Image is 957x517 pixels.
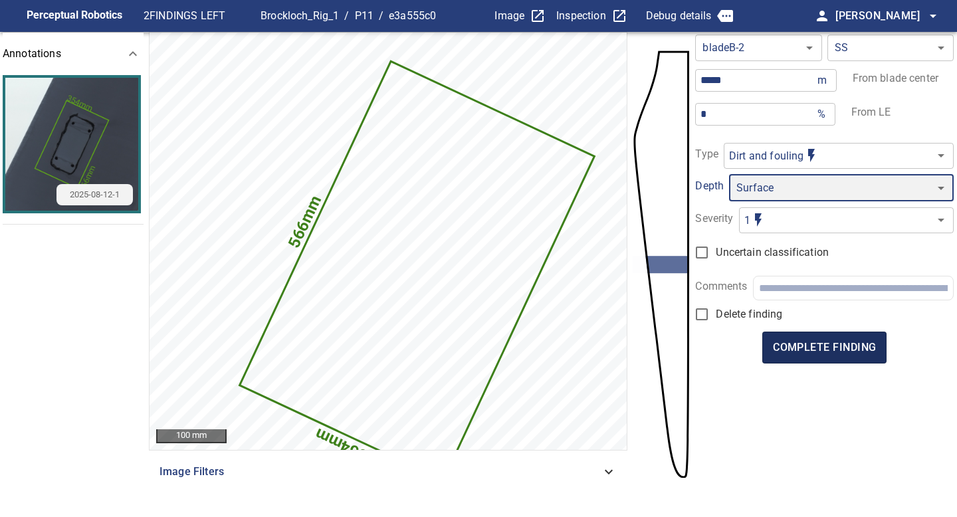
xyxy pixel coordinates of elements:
[379,8,383,24] span: /
[284,193,325,251] text: 566mm
[144,8,261,24] p: 2 FINDINGS LEFT
[734,179,948,196] div: Surface
[556,8,627,24] a: Inspection
[312,425,370,465] text: 354mm
[700,39,816,56] div: bladeB-2
[149,456,627,488] div: Image Filters
[695,34,821,61] div: bladeB-2
[3,46,61,62] p: Annotations
[827,34,954,61] div: SS
[695,281,747,292] label: Comments
[817,108,825,120] p: %
[853,73,939,84] label: From blade center
[261,8,339,24] p: Brockloch_Rig_1
[556,8,606,24] p: Inspection
[724,142,954,169] div: Dirt and fouling
[814,8,830,24] span: person
[494,8,524,24] p: Image
[830,3,941,29] button: [PERSON_NAME]
[835,7,941,25] span: [PERSON_NAME]
[833,39,948,56] div: SS
[494,8,546,24] a: Image
[716,306,782,322] span: Delete finding
[344,8,349,24] span: /
[5,78,138,211] img: Cropped image of finding key Brockloch_Rig_1/P11/e3a555c0-78e6-11f0-8d3a-954cd15b4a43. Inspection...
[744,212,949,228] div: Matches with suggested severity
[851,107,891,118] label: From LE
[762,332,887,363] button: complete finding
[5,78,138,211] button: 2025-08-12-1
[355,9,373,22] a: P11
[62,189,128,201] span: 2025-08-12-1
[729,148,948,163] div: Matches with suggested type
[688,239,943,266] label: Select this if you're unsure about the classification and it may need further review, reinspectio...
[729,174,954,201] div: Surface
[817,74,827,86] p: m
[695,149,718,159] label: Type
[773,338,876,357] span: complete finding
[389,9,436,22] a: e3a555c0
[716,245,829,260] span: Uncertain classification
[159,464,601,480] span: Image Filters
[695,181,724,191] label: Depth
[27,5,122,27] figcaption: Perceptual Robotics
[695,213,733,224] label: Severity
[739,207,954,233] div: 1
[925,8,941,24] span: arrow_drop_down
[646,8,712,24] p: Debug details
[3,33,146,75] div: Annotations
